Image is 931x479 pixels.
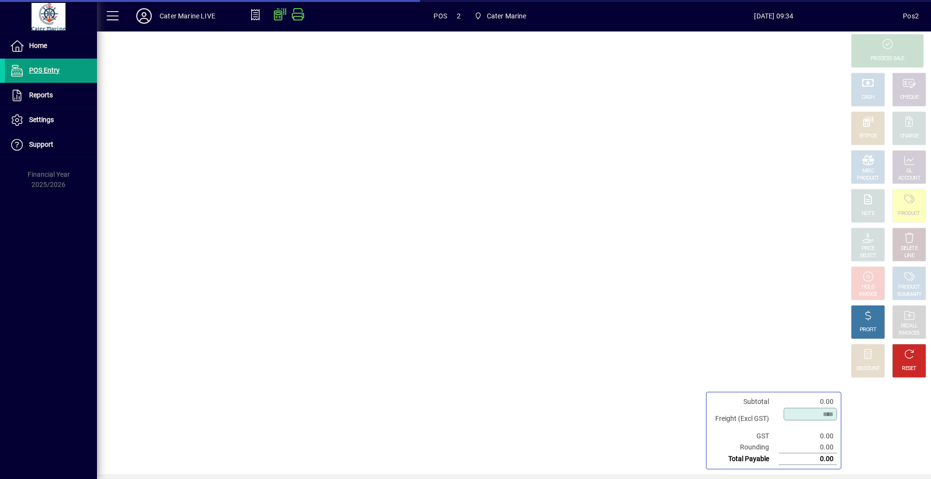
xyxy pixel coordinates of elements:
a: Reports [5,83,97,108]
td: Rounding [710,442,779,453]
a: Support [5,133,97,157]
span: Support [29,140,53,148]
div: INVOICE [859,291,877,298]
div: RESET [902,365,916,372]
div: RECALL [901,323,918,330]
td: Subtotal [710,396,779,407]
div: NOTE [862,210,874,217]
span: Home [29,42,47,49]
div: CHEQUE [900,94,918,101]
span: Cater Marine [487,8,527,24]
div: INVOICES [899,330,919,337]
div: EFTPOS [859,133,877,140]
div: PROCESS SALE [870,55,904,62]
div: MISC [862,168,874,175]
span: POS Entry [29,66,60,74]
div: CHARGE [900,133,919,140]
a: Settings [5,108,97,132]
span: Reports [29,91,53,99]
div: GL [906,168,913,175]
td: 0.00 [779,442,837,453]
div: PRODUCT [898,210,920,217]
div: Cater Marine LIVE [160,8,215,24]
td: GST [710,431,779,442]
div: SELECT [860,252,877,260]
td: 0.00 [779,453,837,465]
div: PRICE [862,245,875,252]
td: 0.00 [779,431,837,442]
div: DELETE [901,245,917,252]
div: LINE [904,252,914,260]
td: 0.00 [779,396,837,407]
div: PRODUCT [898,284,920,291]
div: CASH [862,94,874,101]
td: Freight (Excl GST) [710,407,779,431]
span: POS [433,8,447,24]
div: ACCOUNT [898,175,920,182]
a: Home [5,34,97,58]
span: [DATE] 09:34 [645,8,903,24]
div: PROFIT [860,326,876,334]
span: 2 [457,8,461,24]
td: Total Payable [710,453,779,465]
div: DISCOUNT [856,365,880,372]
span: Settings [29,116,54,124]
div: Pos2 [903,8,919,24]
div: HOLD [862,284,874,291]
div: PRODUCT [857,175,879,182]
button: Profile [128,7,160,25]
div: SUMMARY [897,291,921,298]
span: Cater Marine [470,7,530,25]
